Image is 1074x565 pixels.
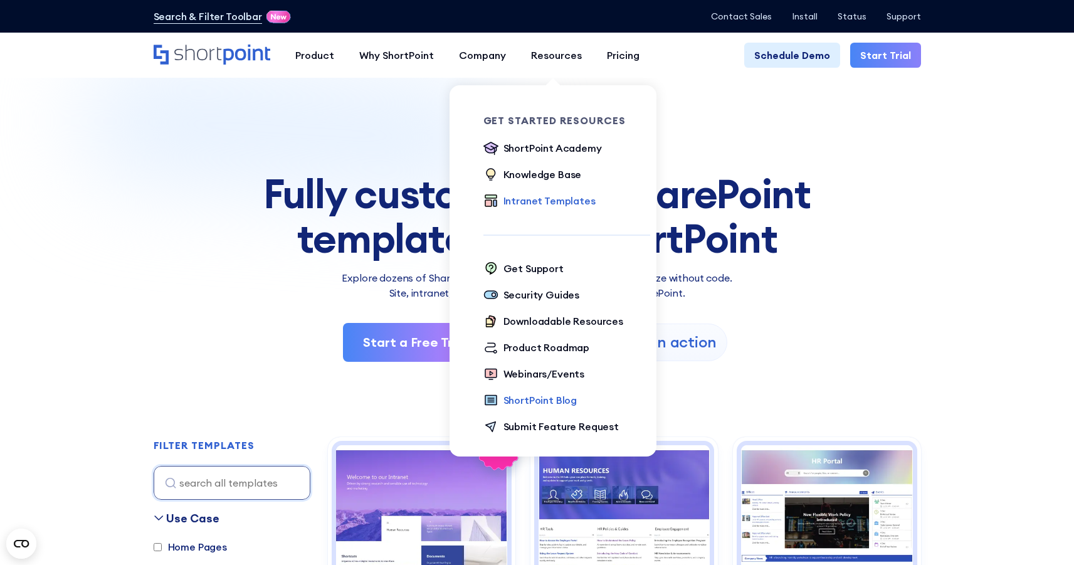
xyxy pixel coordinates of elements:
div: Product [295,48,334,63]
div: Product Roadmap [503,340,590,355]
button: Open CMP widget [6,529,36,559]
div: ShortPoint Blog [503,393,577,408]
iframe: Chat Widget [1011,505,1074,565]
a: Knowledge Base [483,167,582,183]
input: Home Pages [154,543,162,551]
a: Get Support [483,261,564,277]
a: Downloadable Resources [483,314,623,330]
a: Home [154,45,270,66]
div: Get Started Resources [483,115,650,125]
a: Submit Feature Request [483,419,619,435]
h2: FILTER TEMPLATES [154,440,255,451]
a: Company [446,43,519,68]
a: Support [887,11,921,21]
a: ShortPoint Blog [483,393,577,409]
a: Security Guides [483,287,580,304]
a: Product Roadmap [483,340,590,356]
a: Intranet Templates [483,193,596,209]
a: ShortPoint Academy [483,140,602,157]
input: search all templates [154,466,310,500]
div: Pricing [607,48,640,63]
div: Submit Feature Request [503,419,619,434]
label: Home Pages [154,539,227,554]
p: Explore dozens of SharePoint templates — install fast and customize without code. Site, intranet,... [154,270,921,300]
div: Webinars/Events [503,366,585,381]
a: Webinars/Events [483,366,585,383]
a: Why ShortPoint [347,43,446,68]
a: Install [792,11,818,21]
h1: SHAREPOINT TEMPLATES [154,143,921,152]
div: Fully customizable SharePoint templates with ShortPoint [154,172,921,260]
a: Product [283,43,347,68]
a: Contact Sales [711,11,772,21]
a: Start Trial [850,43,921,68]
div: Company [459,48,506,63]
div: Security Guides [503,287,580,302]
div: Intranet Templates [503,193,596,208]
a: Status [838,11,866,21]
div: Get Support [503,261,564,276]
div: Resources [531,48,582,63]
div: Why ShortPoint [359,48,434,63]
a: Search & Filter Toolbar [154,9,262,24]
div: Downloadable Resources [503,314,623,329]
a: Start a Free Trial [343,323,488,362]
div: Use Case [166,510,219,527]
a: Pricing [594,43,652,68]
a: Schedule Demo [744,43,840,68]
a: Resources [519,43,594,68]
div: Knowledge Base [503,167,582,182]
div: ShortPoint Academy [503,140,602,156]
